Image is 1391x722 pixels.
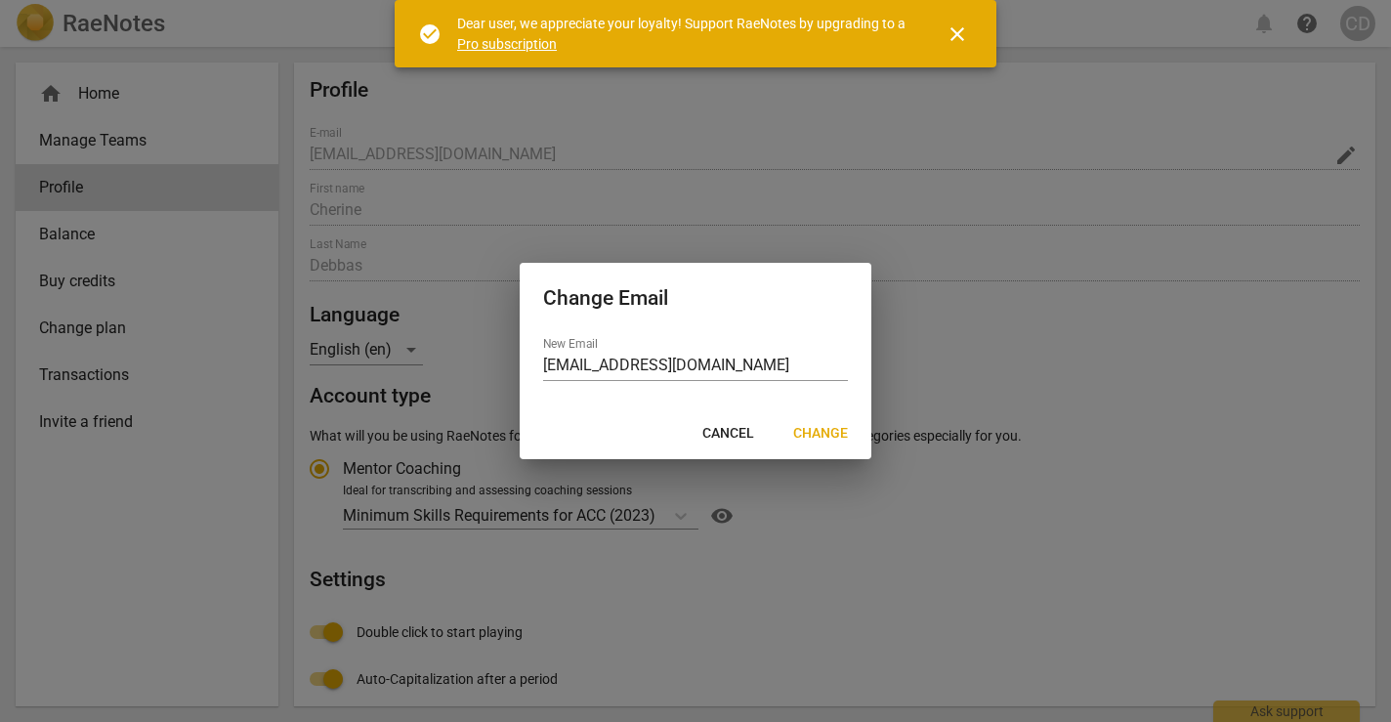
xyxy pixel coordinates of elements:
[543,339,598,351] label: New Email
[543,286,848,311] h2: Change Email
[946,22,969,46] span: close
[457,36,557,52] a: Pro subscription
[934,11,981,58] button: Close
[793,424,848,444] span: Change
[418,22,442,46] span: check_circle
[778,416,864,451] button: Change
[687,416,770,451] button: Cancel
[457,14,910,54] div: Dear user, we appreciate your loyalty! Support RaeNotes by upgrading to a
[702,424,754,444] span: Cancel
